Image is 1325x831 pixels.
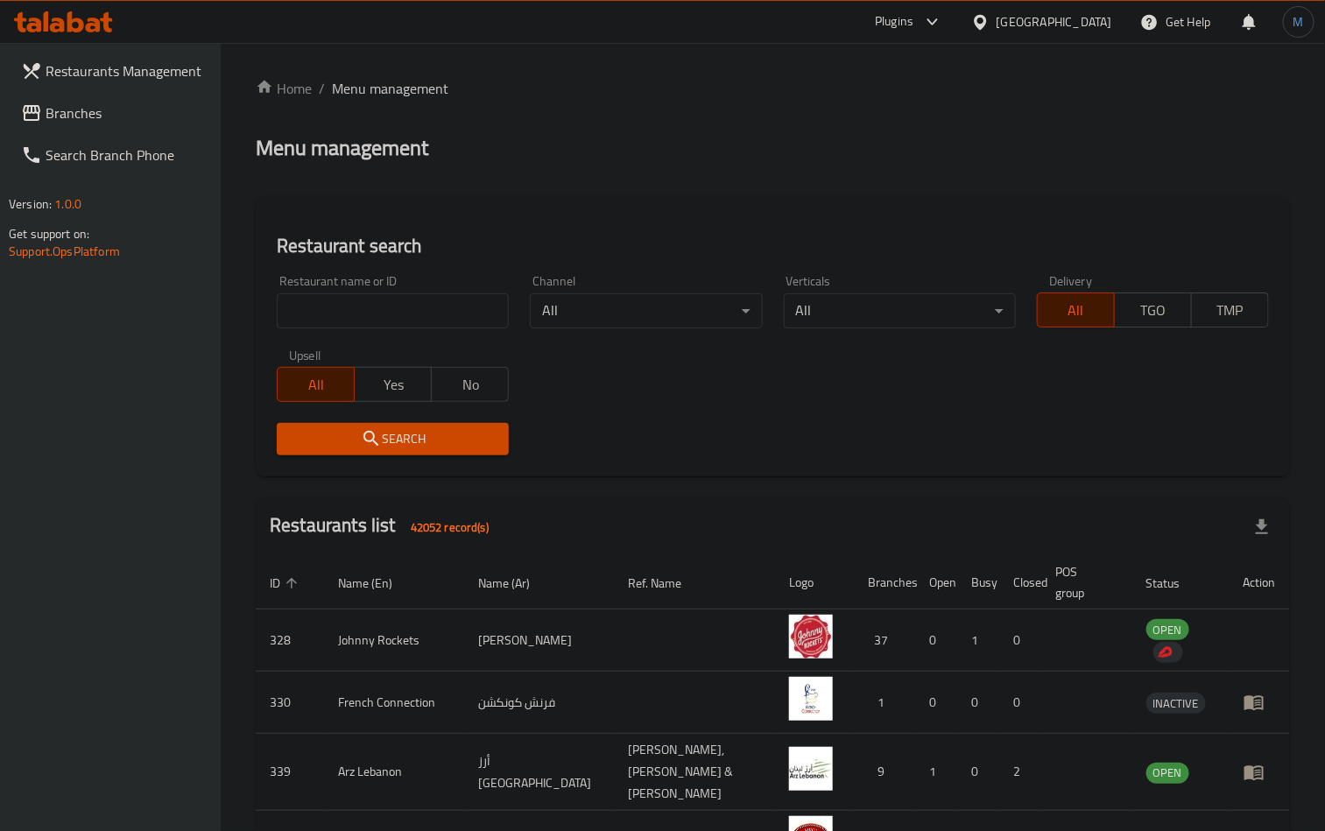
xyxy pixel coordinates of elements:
div: INACTIVE [1146,693,1206,714]
span: 42052 record(s) [400,519,499,536]
label: Upsell [289,349,321,362]
td: 0 [915,672,957,734]
div: Menu [1244,762,1276,783]
h2: Menu management [256,134,428,162]
div: All [530,293,762,328]
td: 37 [854,609,915,672]
span: Search Branch Phone [46,144,208,165]
a: Search Branch Phone [7,134,222,176]
td: French Connection [324,672,464,734]
td: [PERSON_NAME],[PERSON_NAME] & [PERSON_NAME] [615,734,776,811]
div: [GEOGRAPHIC_DATA] [997,12,1112,32]
button: TMP [1191,292,1269,327]
span: Get support on: [9,222,89,245]
span: M [1293,12,1304,32]
td: 0 [999,609,1041,672]
span: OPEN [1146,763,1189,783]
td: 2 [999,734,1041,811]
li: / [319,78,325,99]
div: Menu [1244,692,1276,713]
div: OPEN [1146,619,1189,640]
td: Johnny Rockets [324,609,464,672]
nav: breadcrumb [256,78,1290,99]
img: Johnny Rockets [789,615,833,658]
th: Logo [775,556,854,609]
span: Menu management [332,78,448,99]
span: Search [291,428,495,450]
span: INACTIVE [1146,694,1206,714]
img: delivery hero logo [1157,644,1173,660]
td: 1 [915,734,957,811]
h2: Restaurant search [277,233,1269,259]
button: All [1037,292,1115,327]
div: Total records count [400,513,499,541]
th: Branches [854,556,915,609]
div: All [784,293,1016,328]
a: Branches [7,92,222,134]
div: Export file [1241,506,1283,548]
a: Support.OpsPlatform [9,240,120,263]
span: All [1045,298,1108,323]
td: 9 [854,734,915,811]
span: Status [1146,573,1203,594]
div: OPEN [1146,763,1189,784]
button: TGO [1114,292,1192,327]
span: All [285,372,348,398]
span: Yes [362,372,425,398]
span: TGO [1122,298,1185,323]
span: Ref. Name [629,573,705,594]
span: ID [270,573,303,594]
img: Arz Lebanon [789,747,833,791]
button: All [277,367,355,402]
span: Restaurants Management [46,60,208,81]
td: 328 [256,609,324,672]
td: 339 [256,734,324,811]
td: 0 [957,734,999,811]
th: Open [915,556,957,609]
span: Branches [46,102,208,123]
span: OPEN [1146,620,1189,640]
td: 0 [999,672,1041,734]
div: Indicates that the vendor menu management has been moved to DH Catalog service [1153,642,1183,663]
div: Plugins [875,11,913,32]
td: 0 [915,609,957,672]
td: فرنش كونكشن [464,672,615,734]
td: 0 [957,672,999,734]
span: Version: [9,193,52,215]
input: Search for restaurant name or ID.. [277,293,509,328]
th: Closed [999,556,1041,609]
button: No [431,367,509,402]
a: Home [256,78,312,99]
span: TMP [1199,298,1262,323]
span: 1.0.0 [54,193,81,215]
td: Arz Lebanon [324,734,464,811]
td: 330 [256,672,324,734]
button: Search [277,423,509,455]
td: [PERSON_NAME] [464,609,615,672]
span: POS group [1055,561,1110,603]
label: Delivery [1049,275,1093,287]
span: Name (Ar) [478,573,553,594]
h2: Restaurants list [270,512,499,541]
td: أرز [GEOGRAPHIC_DATA] [464,734,615,811]
a: Restaurants Management [7,50,222,92]
th: Busy [957,556,999,609]
td: 1 [957,609,999,672]
img: French Connection [789,677,833,721]
button: Yes [354,367,432,402]
th: Action [1230,556,1290,609]
span: Name (En) [338,573,415,594]
td: 1 [854,672,915,734]
span: No [439,372,502,398]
